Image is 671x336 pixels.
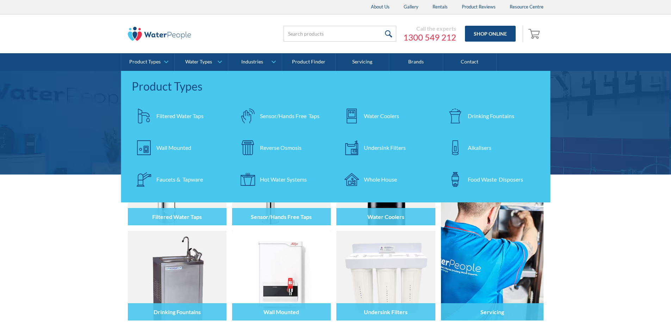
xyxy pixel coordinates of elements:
[156,143,191,152] div: Wall Mounted
[367,213,404,220] h4: Water Coolers
[128,231,226,320] img: Drinking Fountains
[336,53,389,71] a: Servicing
[403,25,456,32] div: Call the experts
[260,112,319,120] div: Sensor/Hands Free Taps
[443,135,540,160] a: Alkalisers
[129,59,161,65] div: Product Types
[364,112,399,120] div: Water Coolers
[480,308,504,315] h4: Servicing
[527,25,543,42] a: Open empty cart
[364,308,408,315] h4: Undersink Filters
[336,231,435,320] img: Undersink Filters
[235,104,332,128] a: Sensor/Hands Free Taps
[132,78,540,95] div: Product Types
[364,143,406,152] div: Undersink Filters
[228,53,281,71] a: Industries
[241,59,263,65] div: Industries
[121,71,551,202] nav: Product Types
[185,59,212,65] div: Water Types
[152,213,202,220] h4: Filtered Water Taps
[443,53,497,71] a: Contact
[132,135,229,160] a: Wall Mounted
[156,112,204,120] div: Filtered Water Taps
[339,104,436,128] a: Water Coolers
[601,301,671,336] iframe: podium webchat widget bubble
[235,135,332,160] a: Reverse Osmosis
[403,32,456,43] a: 1300 549 212
[468,175,523,184] div: Food Waste Disposers
[364,175,397,184] div: Whole House
[128,27,191,41] img: The Water People
[441,136,543,320] a: Servicing
[468,112,514,120] div: Drinking Fountains
[465,26,516,42] a: Shop Online
[468,143,491,152] div: Alkalisers
[528,28,542,39] img: shopping cart
[339,167,436,192] a: Whole House
[389,53,443,71] a: Brands
[251,213,312,220] h4: Sensor/Hands Free Taps
[175,53,228,71] a: Water Types
[121,53,174,71] a: Product Types
[132,167,229,192] a: Faucets & Tapware
[132,104,229,128] a: Filtered Water Taps
[282,53,336,71] a: Product Finder
[263,308,299,315] h4: Wall Mounted
[260,175,307,184] div: Hot Water Systems
[339,135,436,160] a: Undersink Filters
[235,167,332,192] a: Hot Water Systems
[260,143,302,152] div: Reverse Osmosis
[443,167,540,192] a: Food Waste Disposers
[156,175,203,184] div: Faucets & Tapware
[232,231,331,320] img: Wall Mounted
[154,308,201,315] h4: Drinking Fountains
[443,104,540,128] a: Drinking Fountains
[284,26,396,42] input: Search products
